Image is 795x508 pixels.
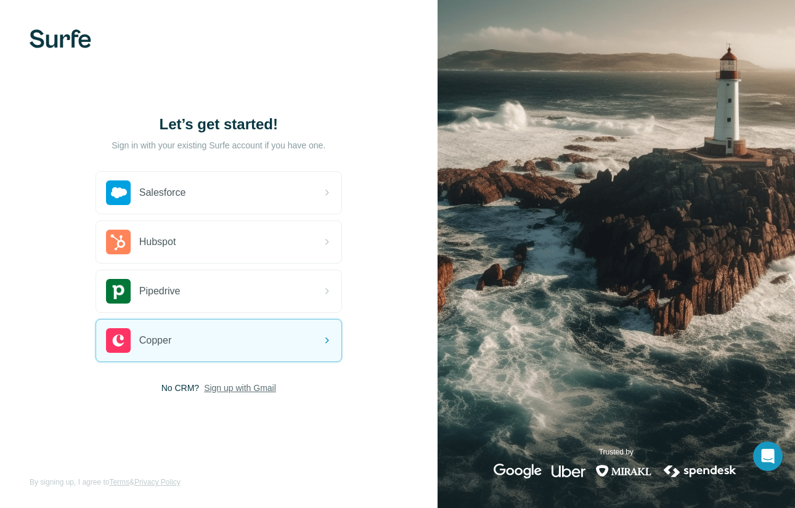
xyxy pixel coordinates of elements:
[106,328,131,353] img: copper's logo
[139,185,186,200] span: Salesforce
[96,115,342,134] h1: Let’s get started!
[139,333,171,348] span: Copper
[30,477,181,488] span: By signing up, I agree to &
[161,382,199,394] span: No CRM?
[595,464,652,478] img: mirakl's logo
[662,464,738,478] img: spendesk's logo
[106,180,131,205] img: salesforce's logo
[134,478,181,486] a: Privacy Policy
[139,284,181,299] span: Pipedrive
[106,279,131,304] img: pipedrive's logo
[552,464,585,478] img: uber's logo
[112,139,325,151] p: Sign in with your existing Surfe account if you have one.
[30,30,91,48] img: Surfe's logo
[109,478,129,486] a: Terms
[204,382,276,394] button: Sign up with Gmail
[139,235,176,249] span: Hubspot
[753,441,783,471] div: Open Intercom Messenger
[599,446,634,458] p: Trusted by
[494,464,542,478] img: google's logo
[106,230,131,254] img: hubspot's logo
